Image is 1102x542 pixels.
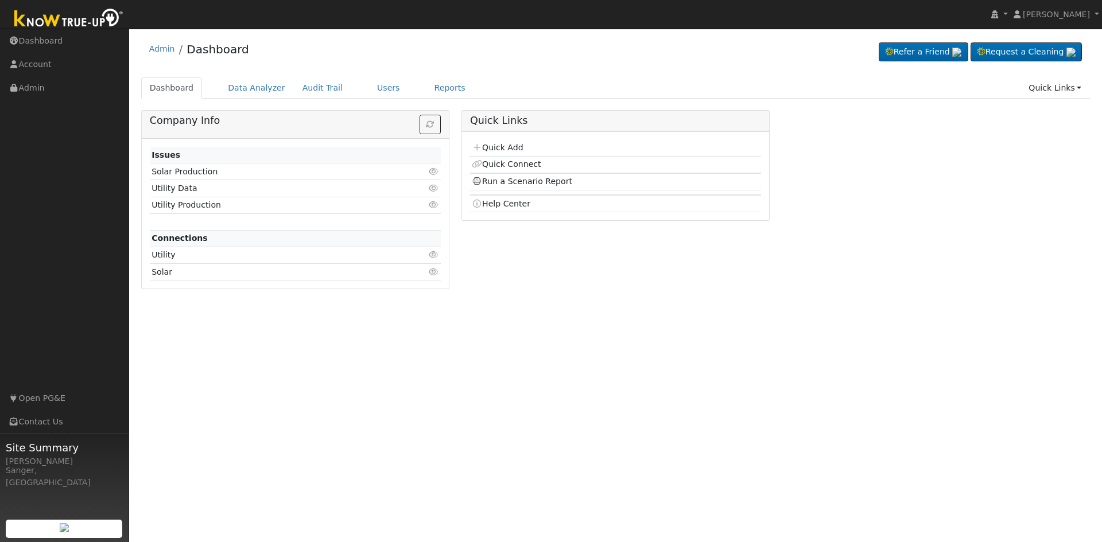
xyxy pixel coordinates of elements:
i: Click to view [429,184,439,192]
h5: Quick Links [470,115,761,127]
a: Run a Scenario Report [472,177,572,186]
i: Click to view [429,268,439,276]
td: Solar Production [150,163,394,180]
td: Utility [150,247,394,263]
a: Dashboard [187,42,249,56]
a: Refer a Friend [879,42,968,62]
img: retrieve [60,523,69,532]
td: Utility Data [150,180,394,197]
i: Click to view [429,167,439,176]
a: Users [368,77,409,99]
strong: Issues [152,150,180,159]
a: Quick Add [472,143,523,152]
a: Audit Trail [294,77,351,99]
img: retrieve [952,48,961,57]
a: Quick Connect [472,159,541,169]
strong: Connections [152,233,208,243]
span: Site Summary [6,440,123,455]
td: Solar [150,264,394,280]
div: Sanger, [GEOGRAPHIC_DATA] [6,465,123,489]
a: Quick Links [1020,77,1090,99]
a: Dashboard [141,77,203,99]
div: [PERSON_NAME] [6,455,123,467]
a: Reports [426,77,474,99]
i: Click to view [429,251,439,259]
h5: Company Info [150,115,441,127]
a: Help Center [472,199,530,208]
i: Click to view [429,201,439,209]
a: Data Analyzer [219,77,294,99]
a: Admin [149,44,175,53]
td: Utility Production [150,197,394,213]
img: Know True-Up [9,6,129,32]
a: Request a Cleaning [971,42,1082,62]
span: [PERSON_NAME] [1023,10,1090,19]
img: retrieve [1066,48,1076,57]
